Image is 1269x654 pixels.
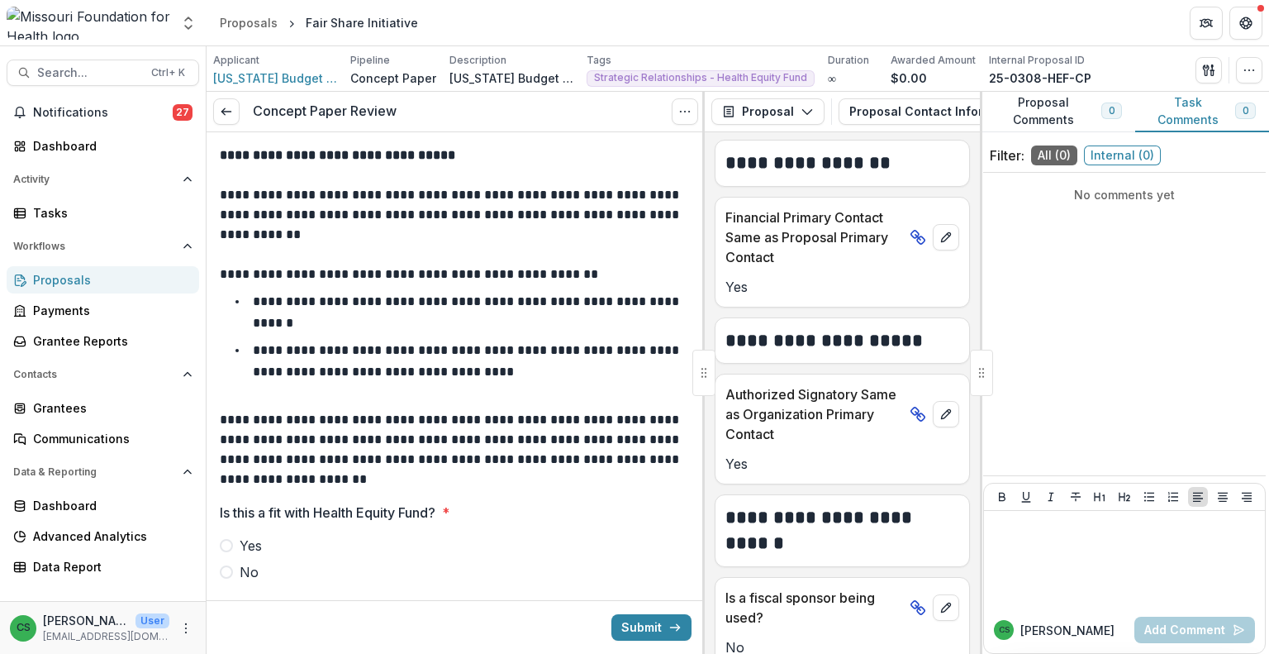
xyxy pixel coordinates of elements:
[725,384,903,444] p: Authorized Signatory Same as Organization Primary Contact
[7,394,199,422] a: Grantees
[13,369,176,380] span: Contacts
[7,132,199,160] a: Dashboard
[1190,7,1223,40] button: Partners
[1031,146,1077,165] span: All ( 0 )
[933,594,959,621] button: edit
[725,454,959,474] p: Yes
[1134,617,1255,643] button: Add Comment
[1016,487,1036,507] button: Underline
[13,174,176,185] span: Activity
[1188,487,1208,507] button: Align Left
[213,69,337,87] a: [US_STATE] Budget Project
[587,53,611,68] p: Tags
[7,297,199,324] a: Payments
[1041,487,1061,507] button: Italicize
[828,69,836,87] p: ∞
[173,104,192,121] span: 27
[7,425,199,452] a: Communications
[7,459,199,485] button: Open Data & Reporting
[1139,487,1159,507] button: Bullet List
[33,137,186,155] div: Dashboard
[933,224,959,251] button: edit
[33,497,186,514] div: Dashboard
[711,98,825,125] button: Proposal
[220,14,278,31] div: Proposals
[13,466,176,478] span: Data & Reporting
[17,623,31,633] div: Chase Shiflet
[7,327,199,355] a: Grantee Reports
[980,92,1135,132] button: Proposal Comments
[33,204,186,222] div: Tasks
[992,487,1012,507] button: Bold
[828,53,869,68] p: Duration
[7,492,199,519] a: Dashboard
[13,241,176,252] span: Workflows
[306,14,418,31] div: Fair Share Initiative
[43,629,169,644] p: [EMAIL_ADDRESS][DOMAIN_NAME]
[7,199,199,227] a: Tasks
[1229,7,1262,40] button: Get Help
[1084,146,1161,165] span: Internal ( 0 )
[33,271,186,289] div: Proposals
[449,53,506,68] p: Description
[1020,622,1115,639] p: [PERSON_NAME]
[725,208,903,267] p: Financial Primary Contact Same as Proposal Primary Contact
[7,523,199,550] a: Advanced Analytics
[7,60,199,86] button: Search...
[1135,92,1269,132] button: Task Comments
[33,399,186,417] div: Grantees
[7,553,199,580] a: Data Report
[220,595,668,635] p: Does this concept paper utilize one or more of the following systems change approach(es)? (up to ...
[213,11,284,35] a: Proposals
[135,613,169,628] p: User
[989,69,1091,87] p: 25-0308-HEF-CP
[33,430,186,447] div: Communications
[725,588,903,628] p: Is a fiscal sponsor being used?
[148,64,188,82] div: Ctrl + K
[1213,487,1233,507] button: Align Center
[350,69,436,87] p: Concept Paper
[253,103,397,119] h3: Concept Paper Review
[177,7,200,40] button: Open entity switcher
[7,7,170,40] img: Missouri Foundation for Health logo
[7,166,199,193] button: Open Activity
[33,302,186,319] div: Payments
[990,186,1259,203] p: No comments yet
[1066,487,1086,507] button: Strike
[611,614,692,641] button: Submit
[1163,487,1183,507] button: Ordered List
[891,69,927,87] p: $0.00
[449,69,573,87] p: [US_STATE] Budget Project (MBP) will partner with [US_STATE] Jobs with Justice, [US_STATE] Rural ...
[1237,487,1257,507] button: Align Right
[839,98,1075,125] button: Proposal Contact Information
[989,53,1085,68] p: Internal Proposal ID
[990,146,1024,165] p: Filter:
[350,53,390,68] p: Pipeline
[33,527,186,545] div: Advanced Analytics
[7,266,199,294] a: Proposals
[594,72,807,84] span: Strategic Relationships - Health Equity Fund
[240,562,259,582] span: No
[999,626,1010,634] div: Chase Shiflet
[1109,105,1115,117] span: 0
[933,401,959,427] button: edit
[240,536,262,556] span: Yes
[7,361,199,388] button: Open Contacts
[213,11,425,35] nav: breadcrumb
[220,503,435,523] p: Is this a fit with Health Equity Fund?
[213,53,259,68] p: Applicant
[33,558,186,575] div: Data Report
[7,99,199,126] button: Notifications27
[1115,487,1134,507] button: Heading 2
[891,53,976,68] p: Awarded Amount
[33,106,173,120] span: Notifications
[672,98,698,125] button: Options
[1243,105,1248,117] span: 0
[725,277,959,297] p: Yes
[37,66,141,80] span: Search...
[176,618,196,638] button: More
[1090,487,1110,507] button: Heading 1
[33,332,186,350] div: Grantee Reports
[7,233,199,260] button: Open Workflows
